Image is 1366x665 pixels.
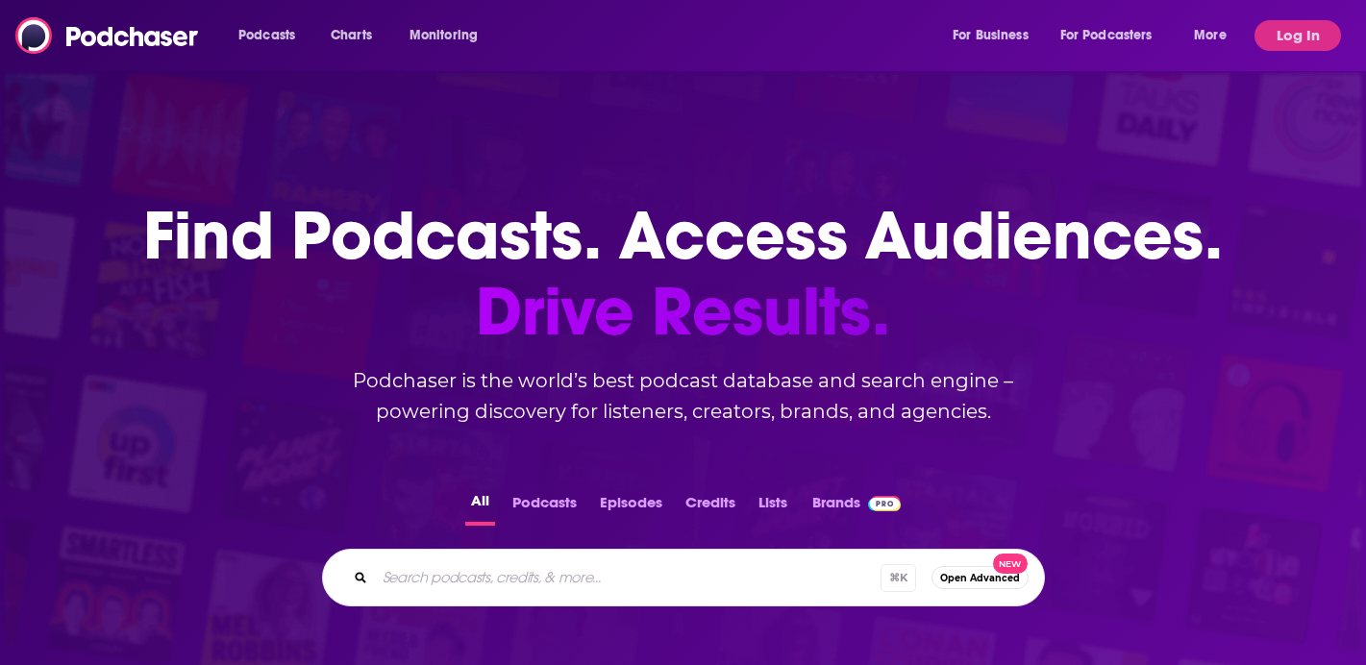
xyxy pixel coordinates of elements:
span: Open Advanced [940,573,1020,583]
button: All [465,488,495,526]
button: open menu [939,20,1053,51]
button: open menu [1048,20,1180,51]
span: More [1194,22,1227,49]
div: Search podcasts, credits, & more... [322,549,1045,606]
button: open menu [225,20,320,51]
img: Podchaser - Follow, Share and Rate Podcasts [15,17,200,54]
h1: Find Podcasts. Access Audiences. [143,198,1223,350]
span: Drive Results. [143,274,1223,350]
a: BrandsPodchaser Pro [812,488,902,526]
img: Podchaser Pro [868,496,902,511]
span: Podcasts [238,22,295,49]
button: open menu [396,20,503,51]
button: Episodes [594,488,668,526]
span: New [993,554,1028,574]
span: Monitoring [410,22,478,49]
span: Charts [331,22,372,49]
button: Podcasts [507,488,583,526]
input: Search podcasts, credits, & more... [375,562,881,593]
h2: Podchaser is the world’s best podcast database and search engine – powering discovery for listene... [299,365,1068,427]
button: open menu [1180,20,1251,51]
button: Log In [1254,20,1341,51]
span: For Business [953,22,1029,49]
span: For Podcasters [1060,22,1153,49]
a: Charts [318,20,384,51]
button: Open AdvancedNew [931,566,1029,589]
button: Credits [680,488,741,526]
span: ⌘ K [881,564,916,592]
button: Lists [753,488,793,526]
